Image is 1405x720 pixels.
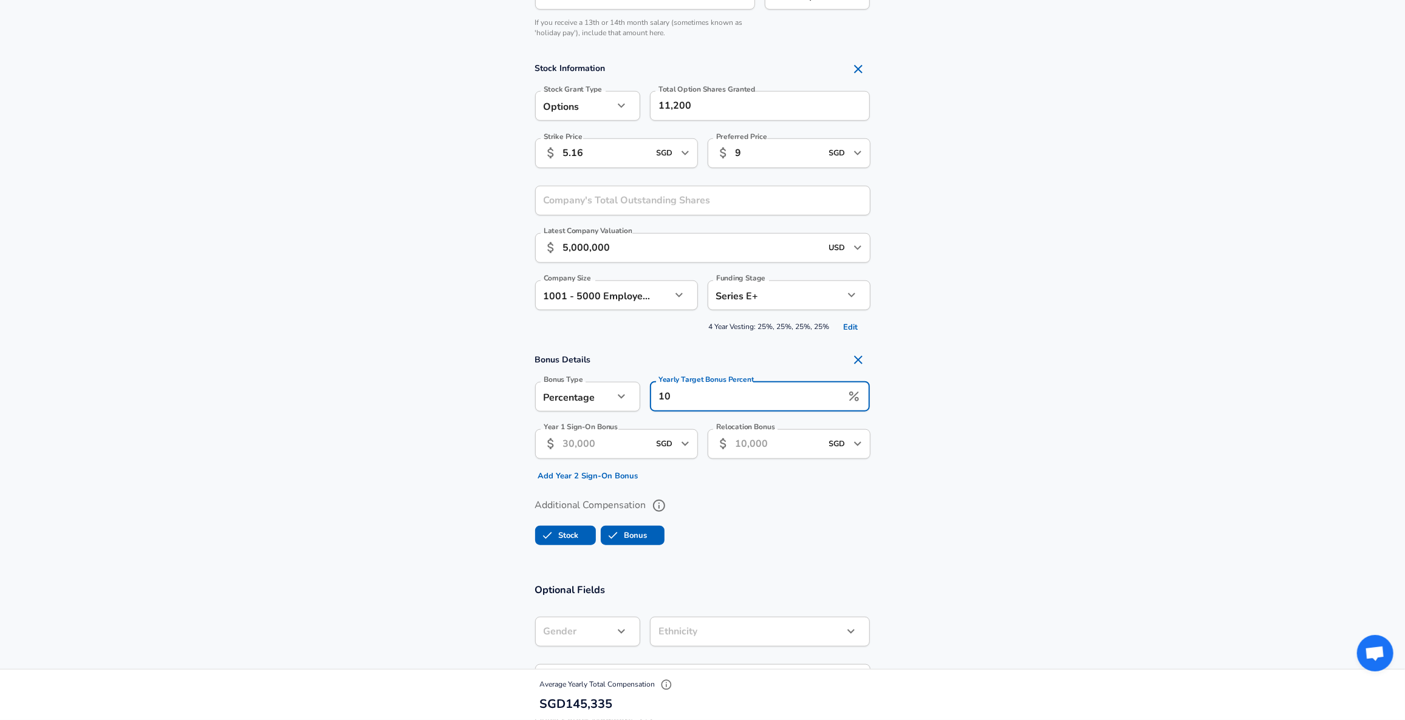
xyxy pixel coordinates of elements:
button: Open [677,144,694,161]
label: Year 1 Sign-On Bonus [544,424,618,431]
span: 4 Year Vesting: 25%, 25%, 25%, 25% [535,318,870,337]
button: Open [677,435,694,452]
h4: Stock Information [535,57,870,81]
input: 30,000 [563,429,649,459]
label: Preferred Price [716,133,767,140]
label: Bonus Type [544,376,583,384]
label: Total Option Shares Granted [658,86,756,93]
label: Yearly Target Bonus Percent [658,376,754,384]
button: Edit [832,318,870,337]
h3: Optional Fields [535,583,870,597]
h4: Bonus Details [535,348,870,372]
button: Remove Section [846,348,870,372]
div: Options [535,91,614,121]
div: Percentage [535,382,614,412]
div: 1001 - 5000 Employees [535,280,653,310]
button: BonusBonus [601,526,665,545]
button: StockStock [535,526,596,545]
button: Add Year 2 Sign-On Bonus [535,467,641,486]
button: Remove Section [846,57,870,81]
span: 145,335 [566,696,613,712]
input: USD [653,435,677,453]
label: Strike Price [544,133,583,140]
input: 10 [563,138,626,168]
label: Stock Grant Type [544,86,602,93]
p: If you receive a 13th or 14th month salary (sometimes known as 'holiday pay'), include that amoun... [535,18,756,38]
label: Relocation Bonus [716,424,775,431]
span: SGD [540,696,566,712]
div: Open chat [1357,635,1393,671]
input: 15 [736,138,799,168]
span: Stock [536,524,559,547]
label: Funding Stage [716,275,765,282]
label: Stock [536,524,579,547]
button: help [649,495,669,516]
button: Open [849,144,866,161]
input: 5 [650,382,843,412]
label: Bonus [601,524,648,547]
button: Explain Total Compensation [657,676,675,694]
button: Open [849,239,866,256]
label: Additional Compensation [535,495,870,516]
input: 10,000 [736,429,822,459]
input: USD [826,435,850,453]
label: Company Size [544,275,591,282]
label: Latest Company Valuation [544,228,632,235]
input: USD [653,144,677,163]
button: Open [849,435,866,452]
input: USD [826,239,850,257]
span: Bonus [601,524,624,547]
div: Series E+ [708,280,826,310]
input: 190,000,000 [563,233,799,263]
span: Average Yearly Total Compensation [540,679,675,689]
input: USD [826,144,850,163]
